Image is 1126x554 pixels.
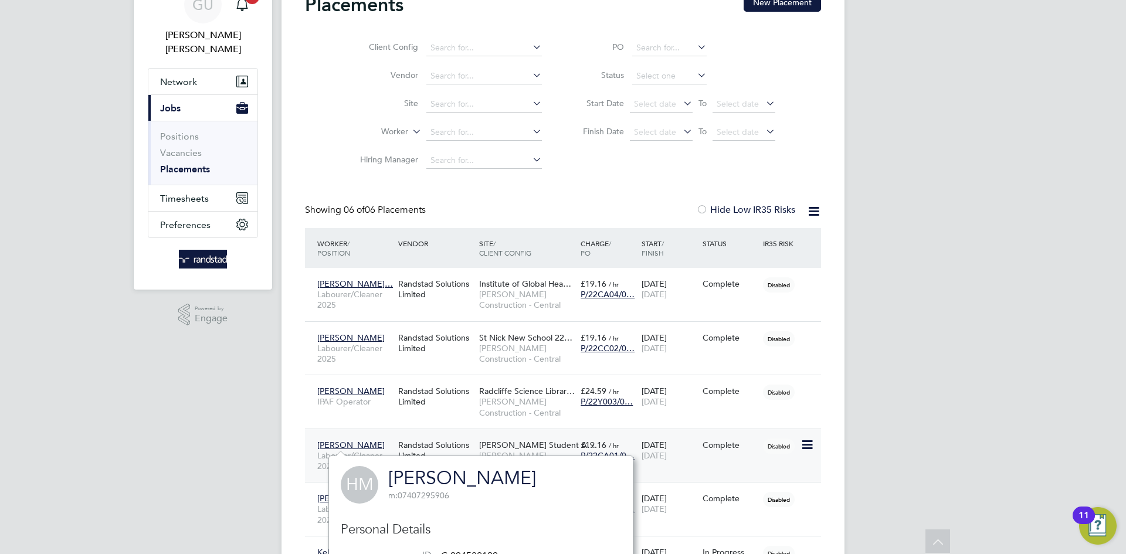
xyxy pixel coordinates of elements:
label: Vendor [351,70,418,80]
a: Kelron [PERSON_NAME] Baf…Labourer/Cleaner 2025Randstad Solutions LimitedSt Nick New School 22…[PE... [314,541,821,550]
span: Engage [195,314,228,324]
span: 06 of [344,204,365,216]
label: Client Config [351,42,418,52]
span: Network [160,76,197,87]
span: [PERSON_NAME] Construction - Central [479,289,575,310]
h3: Personal Details [341,521,621,538]
label: PO [571,42,624,52]
span: [DATE] [642,450,667,461]
span: [PERSON_NAME] [317,332,385,343]
span: [DATE] [642,289,667,300]
a: Powered byEngage [178,304,228,326]
span: Disabled [763,439,795,454]
span: / hr [609,334,619,342]
span: St Nick New School 22… [479,332,572,343]
span: Labourer/Cleaner 2025 [317,343,392,364]
div: Complete [703,332,758,343]
span: Preferences [160,219,211,230]
label: Hide Low IR35 Risks [696,204,795,216]
label: Worker [341,126,408,138]
span: £19.16 [581,440,606,450]
span: [DATE] [642,396,667,407]
span: Labourer/Cleaner 2025 [317,504,392,525]
div: Complete [703,278,758,289]
span: Institute of Global Hea… [479,278,571,289]
div: [DATE] [639,434,700,467]
div: Randstad Solutions Limited [395,273,476,305]
input: Search for... [426,124,542,141]
a: Go to home page [148,250,258,268]
span: Select date [717,127,759,137]
span: Jobs [160,103,181,114]
button: Network [148,69,257,94]
span: HM [341,466,378,504]
a: [PERSON_NAME]…Labourer/Cleaner 2025Randstad Solutions Limited[PERSON_NAME] Student A…[PERSON_NAME... [314,487,821,497]
span: Select date [717,98,759,109]
span: Georgina Ulysses [148,28,258,56]
span: [PERSON_NAME] Construction - Central [479,396,575,417]
label: Status [571,70,624,80]
div: Showing [305,204,428,216]
span: / PO [581,239,611,257]
a: [PERSON_NAME] [388,467,536,490]
button: Preferences [148,212,257,237]
div: [DATE] [639,380,700,413]
span: £19.16 [581,278,606,289]
span: Disabled [763,385,795,400]
input: Search for... [632,40,707,56]
div: Start [639,233,700,263]
div: Randstad Solutions Limited [395,434,476,467]
div: Vendor [395,233,476,254]
div: Randstad Solutions Limited [395,380,476,413]
span: [PERSON_NAME] Construction - Central [479,343,575,364]
input: Select one [632,68,707,84]
label: Hiring Manager [351,154,418,165]
button: Open Resource Center, 11 new notifications [1079,507,1117,545]
img: randstad-logo-retina.png [179,250,228,268]
span: / hr [609,280,619,288]
span: P/22CA01/0… [581,450,635,461]
input: Search for... [426,68,542,84]
a: [PERSON_NAME]Labourer/Cleaner 2025Randstad Solutions LimitedSt Nick New School 22…[PERSON_NAME] C... [314,326,821,336]
span: / Finish [642,239,664,257]
div: Complete [703,386,758,396]
span: [PERSON_NAME] Construction - Central [479,450,575,471]
span: [PERSON_NAME]… [317,493,393,504]
span: m: [388,490,398,501]
span: / hr [609,441,619,450]
div: Jobs [148,121,257,185]
span: / Client Config [479,239,531,257]
a: [PERSON_NAME]IPAF OperatorRandstad Solutions LimitedRadcliffe Science Librar…[PERSON_NAME] Constr... [314,379,821,389]
span: Labourer/Cleaner 2025 [317,289,392,310]
input: Search for... [426,40,542,56]
a: [PERSON_NAME]…Labourer/Cleaner 2025Randstad Solutions LimitedInstitute of Global Hea…[PERSON_NAME... [314,272,821,282]
span: Labourer/Cleaner 2025 [317,450,392,471]
div: Randstad Solutions Limited [395,327,476,359]
span: [DATE] [642,343,667,354]
span: £24.59 [581,386,606,396]
div: IR35 Risk [760,233,801,254]
span: P/22CC02/0… [581,343,635,354]
div: 11 [1078,515,1089,531]
span: 06 Placements [344,204,426,216]
span: / hr [609,387,619,396]
div: [DATE] [639,487,700,520]
a: [PERSON_NAME]Labourer/Cleaner 2025Randstad Solutions Limited[PERSON_NAME] Student A…[PERSON_NAME]... [314,433,821,443]
span: To [695,96,710,111]
span: Radcliffe Science Librar… [479,386,575,396]
span: Select date [634,98,676,109]
span: Disabled [763,277,795,293]
div: Complete [703,440,758,450]
span: Select date [634,127,676,137]
div: [DATE] [639,327,700,359]
div: [DATE] [639,273,700,305]
span: [PERSON_NAME] Student A… [479,440,595,450]
input: Search for... [426,152,542,169]
span: To [695,124,710,139]
div: Charge [578,233,639,263]
button: Jobs [148,95,257,121]
label: Finish Date [571,126,624,137]
a: Positions [160,131,199,142]
label: Start Date [571,98,624,108]
label: Site [351,98,418,108]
